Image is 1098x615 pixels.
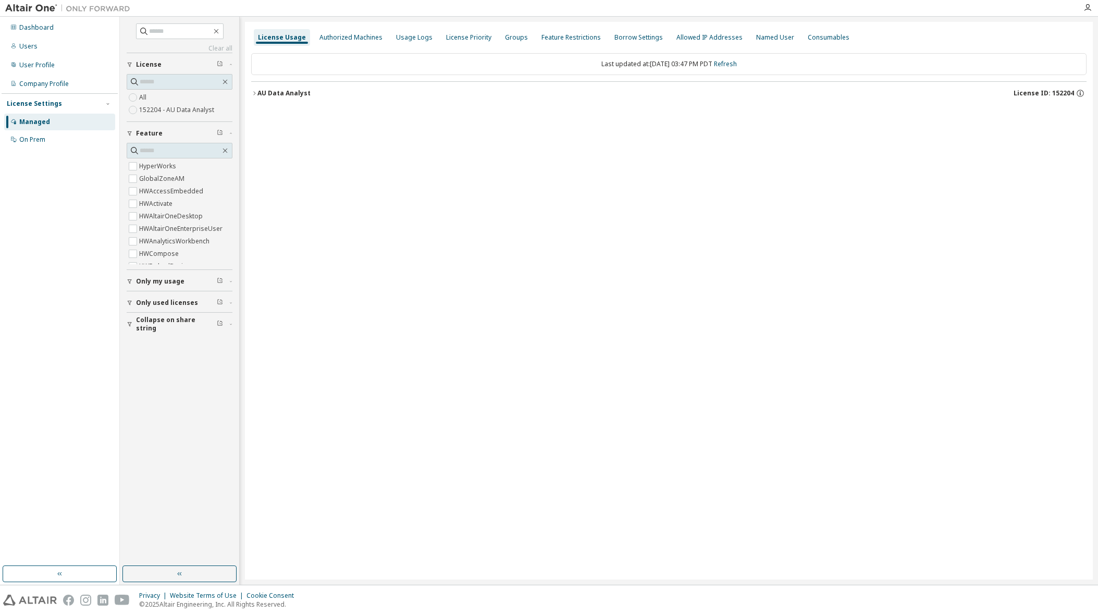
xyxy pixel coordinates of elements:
[251,82,1087,105] button: AU Data AnalystLicense ID: 152204
[139,185,205,198] label: HWAccessEmbedded
[217,60,223,69] span: Clear filter
[396,33,433,42] div: Usage Logs
[19,42,38,51] div: Users
[139,160,178,173] label: HyperWorks
[127,313,232,336] button: Collapse on share string
[19,136,45,144] div: On Prem
[127,291,232,314] button: Only used licenses
[251,53,1087,75] div: Last updated at: [DATE] 03:47 PM PDT
[139,592,170,600] div: Privacy
[139,235,212,248] label: HWAnalyticsWorkbench
[258,33,306,42] div: License Usage
[63,595,74,606] img: facebook.svg
[505,33,528,42] div: Groups
[217,299,223,307] span: Clear filter
[127,122,232,145] button: Feature
[170,592,246,600] div: Website Terms of Use
[756,33,794,42] div: Named User
[97,595,108,606] img: linkedin.svg
[19,118,50,126] div: Managed
[136,316,217,333] span: Collapse on share string
[136,60,162,69] span: License
[714,59,737,68] a: Refresh
[127,44,232,53] a: Clear all
[614,33,663,42] div: Borrow Settings
[139,248,181,260] label: HWCompose
[1014,89,1074,97] span: License ID: 152204
[19,80,69,88] div: Company Profile
[127,53,232,76] button: License
[139,91,149,104] label: All
[139,173,187,185] label: GlobalZoneAM
[5,3,135,14] img: Altair One
[19,61,55,69] div: User Profile
[808,33,849,42] div: Consumables
[446,33,491,42] div: License Priority
[139,198,175,210] label: HWActivate
[139,223,225,235] label: HWAltairOneEnterpriseUser
[676,33,743,42] div: Allowed IP Addresses
[139,210,205,223] label: HWAltairOneDesktop
[115,595,130,606] img: youtube.svg
[19,23,54,32] div: Dashboard
[257,89,311,97] div: AU Data Analyst
[217,320,223,328] span: Clear filter
[319,33,383,42] div: Authorized Machines
[80,595,91,606] img: instagram.svg
[3,595,57,606] img: altair_logo.svg
[139,600,300,609] p: © 2025 Altair Engineering, Inc. All Rights Reserved.
[217,129,223,138] span: Clear filter
[7,100,62,108] div: License Settings
[136,129,163,138] span: Feature
[246,592,300,600] div: Cookie Consent
[136,299,198,307] span: Only used licenses
[139,260,188,273] label: HWEmbedBasic
[136,277,184,286] span: Only my usage
[139,104,216,116] label: 152204 - AU Data Analyst
[217,277,223,286] span: Clear filter
[127,270,232,293] button: Only my usage
[541,33,601,42] div: Feature Restrictions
